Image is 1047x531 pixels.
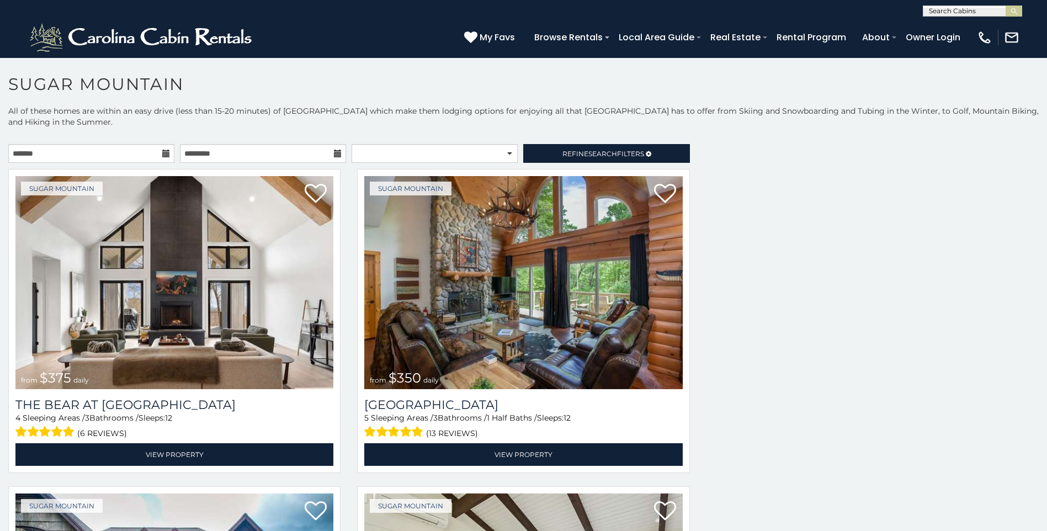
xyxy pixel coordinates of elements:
[977,30,992,45] img: phone-regular-white.png
[588,150,617,158] span: Search
[305,500,327,523] a: Add to favorites
[370,182,451,195] a: Sugar Mountain
[21,499,103,513] a: Sugar Mountain
[433,413,438,423] span: 3
[523,144,689,163] a: RefineSearchFilters
[364,176,682,389] a: from $350 daily
[77,426,127,440] span: (6 reviews)
[15,397,333,412] h3: The Bear At Sugar Mountain
[370,376,386,384] span: from
[1004,30,1019,45] img: mail-regular-white.png
[28,21,257,54] img: White-1-2.png
[464,30,518,45] a: My Favs
[654,183,676,206] a: Add to favorites
[487,413,537,423] span: 1 Half Baths /
[480,30,515,44] span: My Favs
[21,376,38,384] span: from
[364,412,682,440] div: Sleeping Areas / Bathrooms / Sleeps:
[771,28,852,47] a: Rental Program
[165,413,172,423] span: 12
[364,397,682,412] h3: Grouse Moor Lodge
[85,413,89,423] span: 3
[613,28,700,47] a: Local Area Guide
[364,176,682,389] img: 1714398141_thumbnail.jpeg
[900,28,966,47] a: Owner Login
[370,499,451,513] a: Sugar Mountain
[73,376,89,384] span: daily
[364,397,682,412] a: [GEOGRAPHIC_DATA]
[15,397,333,412] a: The Bear At [GEOGRAPHIC_DATA]
[426,426,478,440] span: (13 reviews)
[364,413,369,423] span: 5
[40,370,71,386] span: $375
[305,183,327,206] a: Add to favorites
[564,413,571,423] span: 12
[15,443,333,466] a: View Property
[15,176,333,389] img: 1714387646_thumbnail.jpeg
[654,500,676,523] a: Add to favorites
[364,443,682,466] a: View Property
[389,370,421,386] span: $350
[857,28,895,47] a: About
[705,28,766,47] a: Real Estate
[15,412,333,440] div: Sleeping Areas / Bathrooms / Sleeps:
[529,28,608,47] a: Browse Rentals
[562,150,644,158] span: Refine Filters
[21,182,103,195] a: Sugar Mountain
[15,176,333,389] a: from $375 daily
[423,376,439,384] span: daily
[15,413,20,423] span: 4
